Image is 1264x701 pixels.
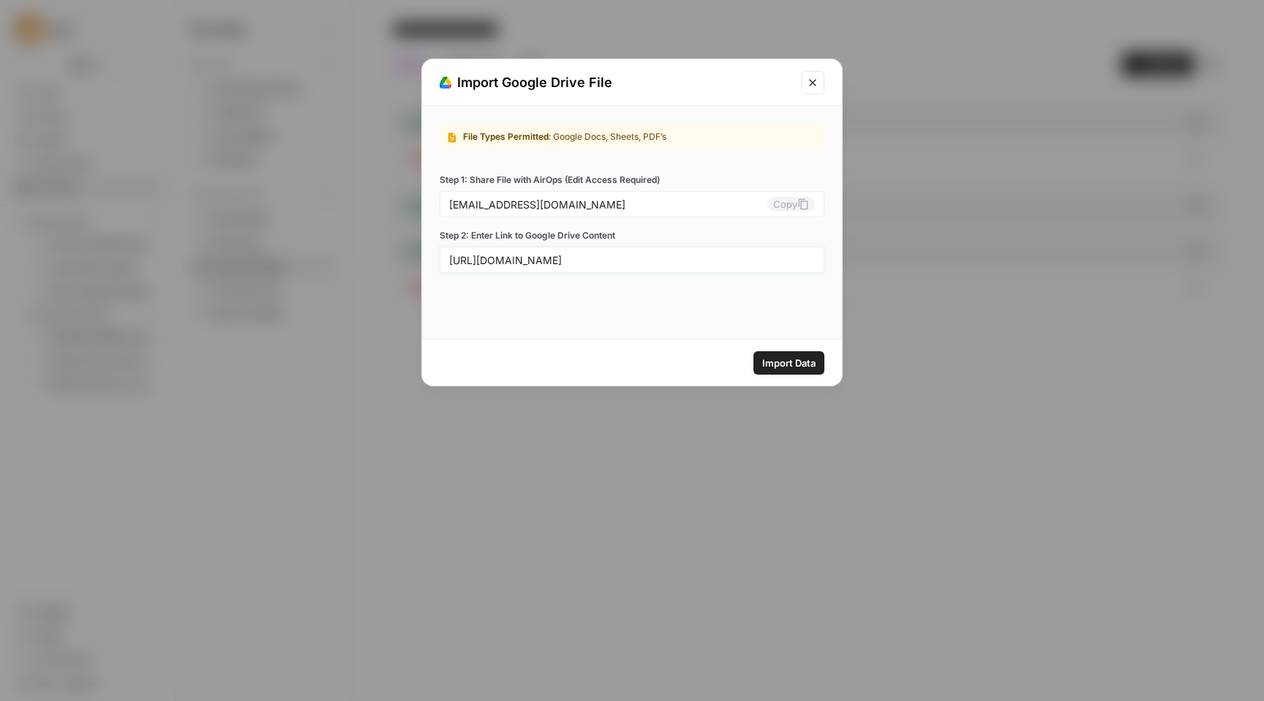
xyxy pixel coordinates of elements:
[549,131,666,142] span: : Google Docs, Sheets, PDF’s
[440,72,792,93] div: Import Google Drive File
[440,173,824,187] label: Step 1: Share File with AirOps (Edit Access Required)
[753,351,824,375] button: Import Data
[767,197,815,211] button: Copy
[762,356,816,370] span: Import Data
[801,71,824,94] button: Close modal
[463,131,549,142] span: File Types Permitted
[440,229,824,242] label: Step 2: Enter Link to Google Drive Content
[449,253,815,266] input: e.g: https://docs.google.com/spreadsheets/d/example/edit?usp=sharing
